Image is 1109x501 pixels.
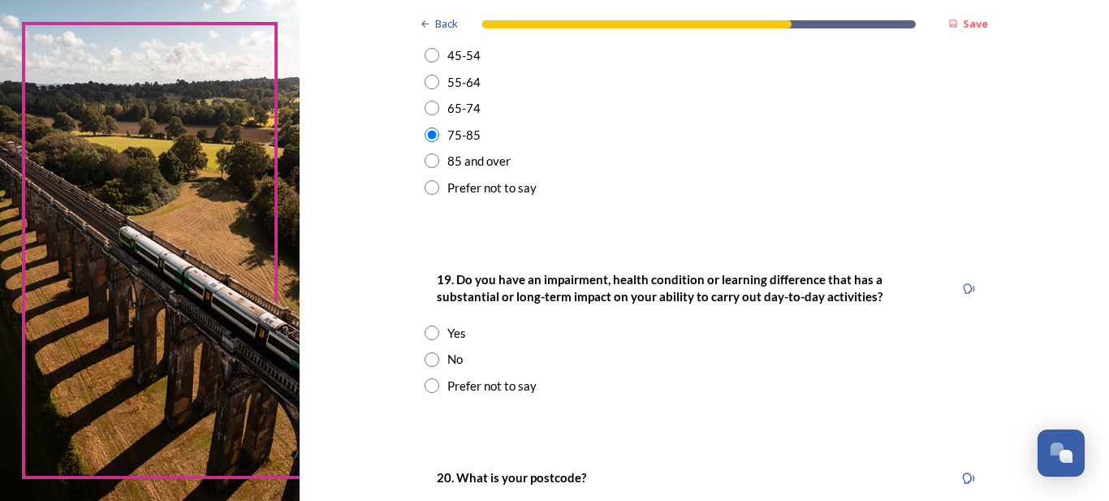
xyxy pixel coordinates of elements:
[437,272,885,304] strong: 19. Do you have an impairment, health condition or learning difference that has a substantial or ...
[447,179,537,197] div: Prefer not to say
[447,73,481,92] div: 55-64
[1038,430,1085,477] button: Open Chat
[447,152,511,171] div: 85 and over
[447,126,481,145] div: 75-85
[437,470,586,485] strong: 20. What is your postcode?
[447,324,466,343] div: Yes
[435,16,458,32] span: Back
[447,99,481,118] div: 65-74
[447,350,463,369] div: No
[447,46,481,65] div: 45-54
[447,377,537,395] div: Prefer not to say
[963,16,988,31] strong: Save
